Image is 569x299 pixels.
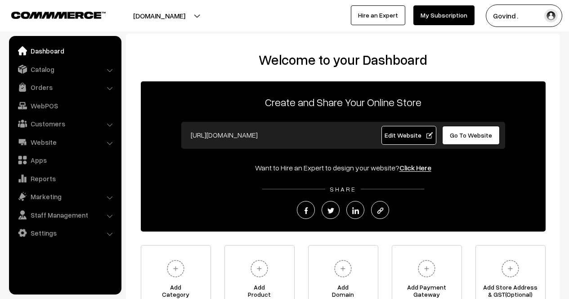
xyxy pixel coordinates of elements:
button: Govind . [486,4,562,27]
a: Settings [11,225,118,241]
a: Orders [11,79,118,95]
img: plus.svg [247,256,272,281]
a: Catalog [11,61,118,77]
span: Go To Website [450,131,492,139]
a: Click Here [399,163,431,172]
a: Edit Website [381,126,436,145]
a: Staff Management [11,207,118,223]
img: plus.svg [331,256,355,281]
h2: Welcome to your Dashboard [135,52,551,68]
button: [DOMAIN_NAME] [102,4,217,27]
img: user [544,9,558,22]
a: WebPOS [11,98,118,114]
a: Dashboard [11,43,118,59]
span: Edit Website [385,131,433,139]
img: COMMMERCE [11,12,106,18]
a: Apps [11,152,118,168]
p: Create and Share Your Online Store [141,94,546,110]
a: Go To Website [442,126,500,145]
a: Customers [11,116,118,132]
a: COMMMERCE [11,9,90,20]
a: Reports [11,170,118,187]
a: Hire an Expert [351,5,405,25]
a: My Subscription [413,5,475,25]
a: Website [11,134,118,150]
div: Want to Hire an Expert to design your website? [141,162,546,173]
img: plus.svg [163,256,188,281]
img: plus.svg [498,256,523,281]
span: SHARE [325,185,361,193]
img: plus.svg [414,256,439,281]
a: Marketing [11,188,118,205]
